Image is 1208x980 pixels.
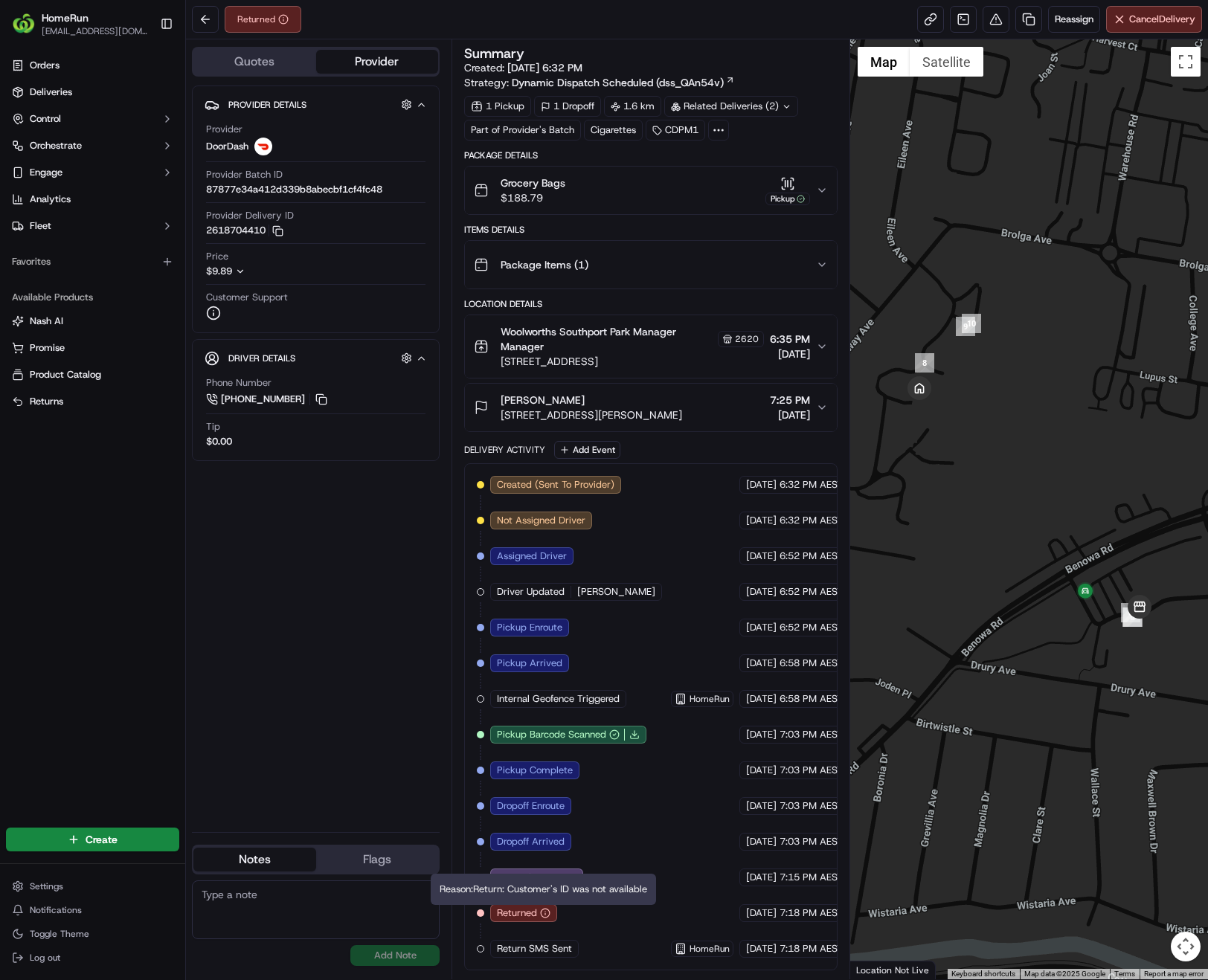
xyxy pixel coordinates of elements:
[497,906,537,920] span: Returned
[30,112,61,126] span: Control
[465,315,837,378] button: Woolworths Southport Park Manager Manager2620[STREET_ADDRESS]6:35 PM[DATE]
[780,764,843,777] span: 7:03 PM AEST
[497,657,562,670] span: Pickup Arrived
[746,764,777,777] span: [DATE]
[497,728,606,741] span: Pickup Barcode Scanned
[206,250,228,263] span: Price
[746,514,777,527] span: [DATE]
[497,514,585,527] span: Not Assigned Driver
[30,904,82,916] span: Notifications
[675,693,730,705] button: HomeRun
[746,478,777,491] span: [DATE]
[604,96,661,117] div: 1.6 km
[464,96,531,117] div: 1 Pickup
[6,134,179,158] button: Orchestrate
[497,942,572,955] span: Return SMS Sent
[6,54,179,77] a: Orders
[646,120,705,141] div: CDPM1
[465,241,837,288] button: Package Items (1)
[465,384,837,431] button: [PERSON_NAME][STREET_ADDRESS][PERSON_NAME]7:25 PM[DATE]
[206,376,272,390] span: Phone Number
[746,906,777,920] span: [DATE]
[675,943,730,955] button: HomeRun
[780,835,843,848] span: 7:03 PM AEST
[30,193,71,206] span: Analytics
[1055,13,1093,26] span: Reassign
[956,317,975,336] div: 9
[951,969,1015,979] button: Keyboard shortcuts
[497,835,565,848] span: Dropoff Arrived
[1144,970,1204,978] a: Report a map error
[30,86,72,99] span: Deliveries
[497,549,567,563] span: Assigned Driver
[206,140,248,153] span: DoorDash
[12,341,173,355] a: Promise
[690,943,730,955] span: HomeRun
[746,621,777,634] span: [DATE]
[850,961,936,979] div: Location Not Live
[746,728,777,741] span: [DATE]
[30,952,60,964] span: Log out
[205,92,427,117] button: Provider Details
[254,138,272,155] img: doordash_logo_v2.png
[6,309,179,333] button: Nash AI
[854,960,903,979] a: Open this area in Google Maps (opens a new window)
[6,390,179,413] button: Returns
[770,332,810,346] span: 6:35 PM
[42,10,89,25] span: HomeRun
[6,876,179,897] button: Settings
[206,224,283,237] button: 2618704410
[765,193,810,205] div: Pickup
[464,60,582,75] span: Created:
[12,368,173,381] a: Product Catalog
[464,224,838,236] div: Items Details
[915,353,934,373] div: 8
[765,176,810,205] button: Pickup
[225,6,301,33] button: Returned
[577,585,655,599] span: [PERSON_NAME]
[6,80,179,104] a: Deliveries
[1114,970,1135,978] a: Terms (opens in new tab)
[501,190,565,205] span: $188.79
[497,799,565,813] span: Dropoff Enroute
[6,6,154,42] button: HomeRunHomeRun[EMAIL_ADDRESS][DOMAIN_NAME]
[465,167,837,214] button: Grocery Bags$188.79Pickup
[1171,47,1201,77] button: Toggle fullscreen view
[746,799,777,813] span: [DATE]
[780,799,843,813] span: 7:03 PM AEST
[431,874,656,905] div: Reason: Return: Customer's ID was not available
[497,871,576,884] span: Return In Progress
[497,621,562,634] span: Pickup Enroute
[780,549,843,563] span: 6:52 PM AEST
[770,407,810,422] span: [DATE]
[6,363,179,387] button: Product Catalog
[42,25,148,37] button: [EMAIL_ADDRESS][DOMAIN_NAME]
[780,514,843,527] span: 6:32 PM AEST
[464,298,838,310] div: Location Details
[770,393,810,407] span: 7:25 PM
[12,12,36,36] img: HomeRun
[858,47,910,77] button: Show street map
[6,900,179,921] button: Notifications
[1121,603,1140,622] div: 6
[962,314,981,333] div: 10
[6,336,179,360] button: Promise
[501,407,682,422] span: [STREET_ADDRESS][PERSON_NAME]
[780,621,843,634] span: 6:52 PM AEST
[205,346,427,370] button: Driver Details
[30,59,60,72] span: Orders
[464,47,524,60] h3: Summary
[910,47,983,77] button: Show satellite imagery
[1171,932,1201,961] button: Map camera controls
[512,75,724,90] span: Dynamic Dispatch Scheduled (dss_QAn54v)
[554,441,620,459] button: Add Event
[854,960,903,979] img: Google
[497,692,620,706] span: Internal Geofence Triggered
[497,585,565,599] span: Driver Updated
[193,50,316,74] button: Quotes
[206,435,232,448] div: $0.00
[316,848,439,871] button: Flags
[512,75,735,90] a: Dynamic Dispatch Scheduled (dss_QAn54v)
